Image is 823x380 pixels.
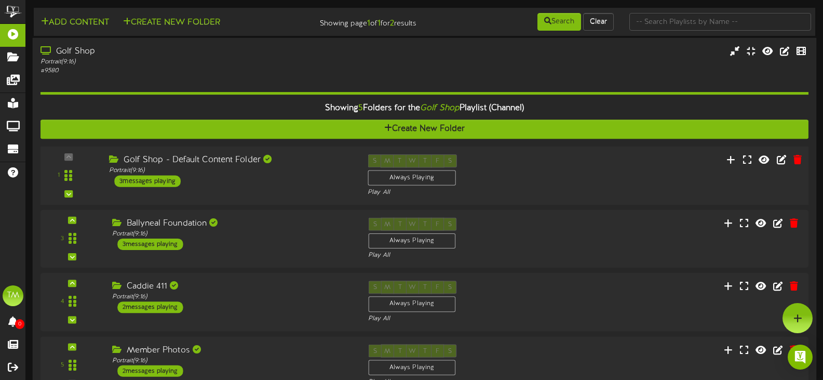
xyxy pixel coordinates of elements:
div: Golf Shop [41,46,352,58]
div: Member Photos [112,344,353,356]
div: TM [3,285,23,306]
div: 3 messages playing [114,175,181,187]
div: Always Playing [368,360,455,375]
strong: 2 [390,19,394,28]
div: Play All [368,251,545,260]
div: Always Playing [368,170,455,186]
span: 5 [358,103,363,113]
div: 2 messages playing [117,302,183,313]
button: Create New Folder [41,120,808,139]
div: # 9580 [41,67,352,75]
i: Golf Shop [420,103,459,113]
div: Showing page of for results [293,12,424,30]
div: Golf Shop - Default Content Folder [109,154,352,166]
span: 0 [15,319,24,329]
div: Portrait ( 9:16 ) [112,356,353,365]
button: Search [537,13,581,31]
div: Caddie 411 [112,281,353,293]
input: -- Search Playlists by Name -- [629,13,811,31]
div: Open Intercom Messenger [788,345,813,370]
div: Always Playing [368,297,455,312]
div: Ballyneal Foundation [112,218,353,230]
div: Portrait ( 9:16 ) [109,166,352,175]
button: Clear [583,13,614,31]
button: Add Content [38,16,112,29]
div: Showing Folders for the Playlist (Channel) [33,97,817,120]
div: Play All [368,188,546,197]
div: Portrait ( 9:16 ) [112,230,353,239]
div: Always Playing [368,233,455,248]
div: Portrait ( 9:16 ) [112,293,353,302]
div: 2 messages playing [117,365,183,376]
div: Play All [368,315,545,323]
div: 3 messages playing [117,239,183,250]
button: Create New Folder [120,16,223,29]
div: Portrait ( 9:16 ) [41,58,352,67]
strong: 1 [367,19,370,28]
strong: 1 [377,19,381,28]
